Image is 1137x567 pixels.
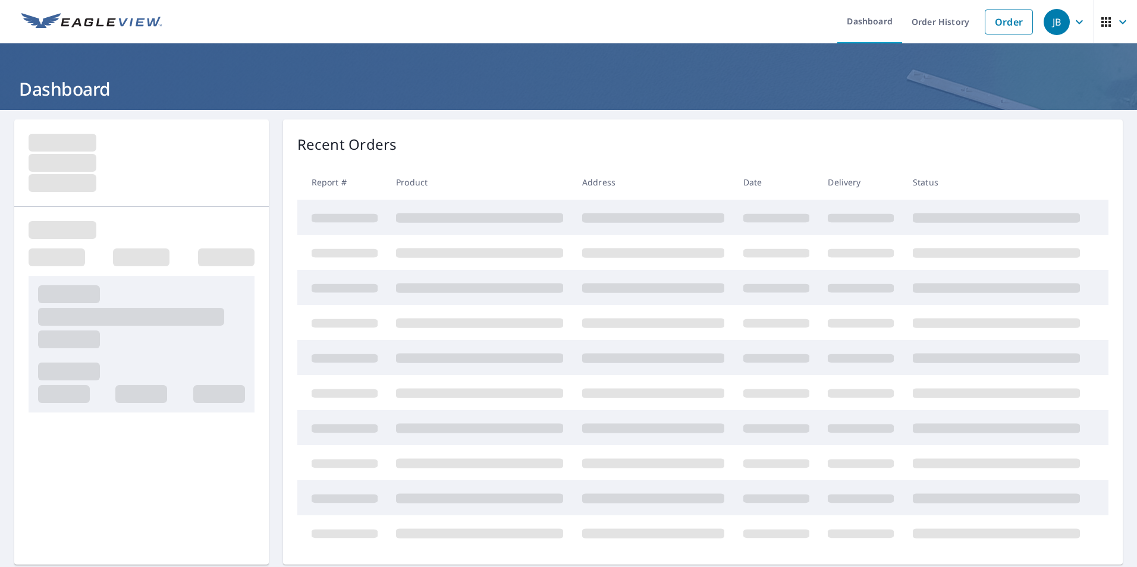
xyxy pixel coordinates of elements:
th: Address [573,165,734,200]
th: Product [387,165,573,200]
th: Report # [297,165,387,200]
th: Status [903,165,1089,200]
h1: Dashboard [14,77,1123,101]
th: Delivery [818,165,903,200]
p: Recent Orders [297,134,397,155]
a: Order [985,10,1033,34]
div: JB [1044,9,1070,35]
th: Date [734,165,819,200]
img: EV Logo [21,13,162,31]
